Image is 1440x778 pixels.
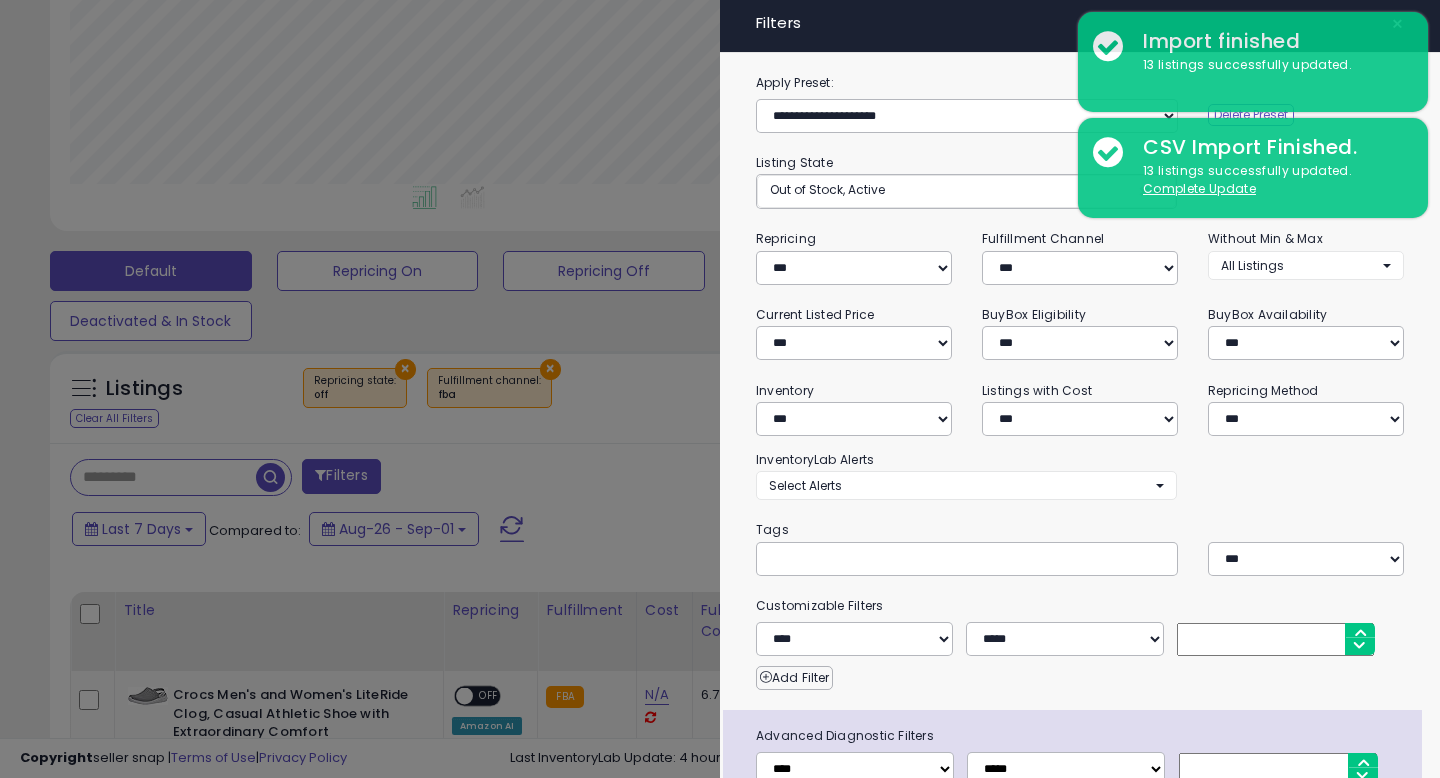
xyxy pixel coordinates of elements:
button: Select Alerts [756,471,1177,500]
span: Select Alerts [769,477,842,494]
div: 13 listings successfully updated. [1128,56,1413,75]
small: Repricing [756,230,816,247]
small: Listing State [756,154,833,171]
label: Apply Preset: [741,72,1419,94]
div: CSV Import Finished. [1128,133,1413,162]
small: InventoryLab Alerts [756,451,874,468]
small: BuyBox Availability [1208,306,1327,323]
div: 13 listings successfully updated. [1128,162,1413,199]
button: Delete Preset [1208,104,1294,126]
h4: Filters [756,15,1404,32]
small: Inventory [756,382,814,399]
span: Advanced Diagnostic Filters [741,725,1422,747]
small: Repricing Method [1208,382,1319,399]
small: Tags [741,519,1419,541]
small: BuyBox Eligibility [982,306,1086,323]
button: Add Filter [756,666,833,690]
button: Out of Stock, Active × [757,175,1176,208]
small: Customizable Filters [741,595,1419,617]
span: × [1391,10,1404,38]
small: Fulfillment Channel [982,230,1104,247]
u: Complete Update [1143,180,1256,197]
small: Without Min & Max [1208,230,1323,247]
small: Current Listed Price [756,306,874,323]
button: All Listings [1208,251,1404,280]
span: Out of Stock, Active [770,181,885,198]
div: Import finished [1128,27,1413,56]
small: Listings with Cost [982,382,1092,399]
span: All Listings [1221,257,1284,274]
button: × [1383,10,1412,38]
